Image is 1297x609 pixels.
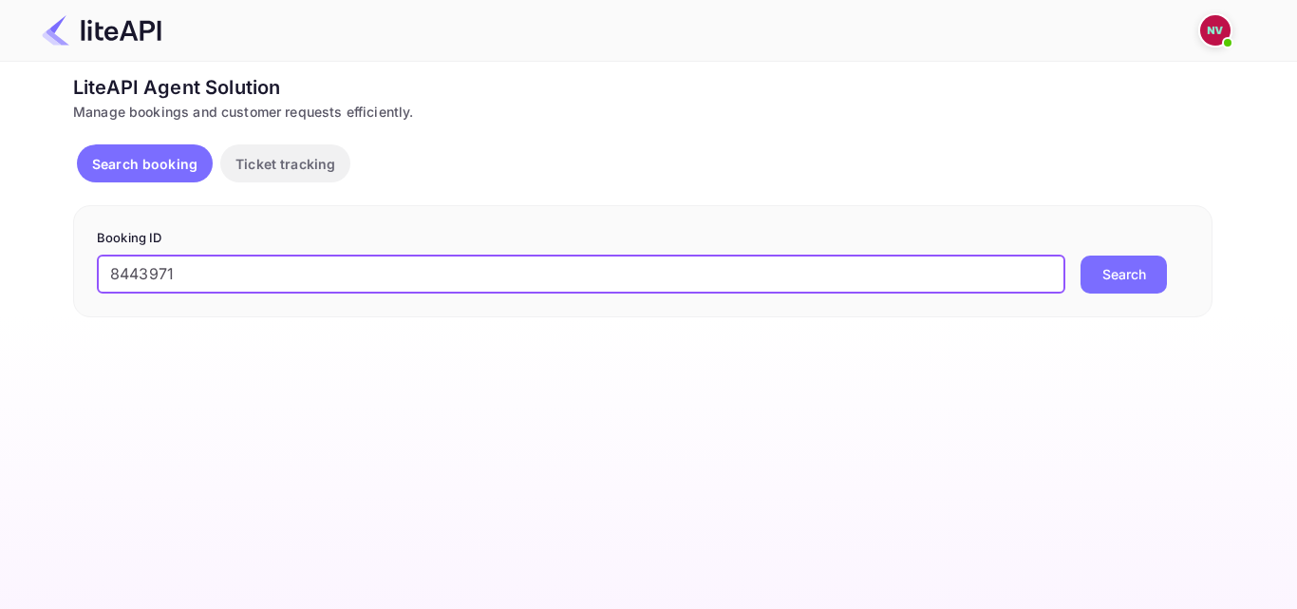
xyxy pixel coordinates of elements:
button: Search [1081,256,1167,294]
img: Nicholas Valbusa [1200,15,1231,46]
img: LiteAPI Logo [42,15,161,46]
div: Manage bookings and customer requests efficiently. [73,102,1212,122]
input: Enter Booking ID (e.g., 63782194) [97,256,1065,294]
p: Ticket tracking [235,154,335,174]
p: Booking ID [97,229,1189,248]
p: Search booking [92,154,197,174]
div: LiteAPI Agent Solution [73,73,1212,102]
